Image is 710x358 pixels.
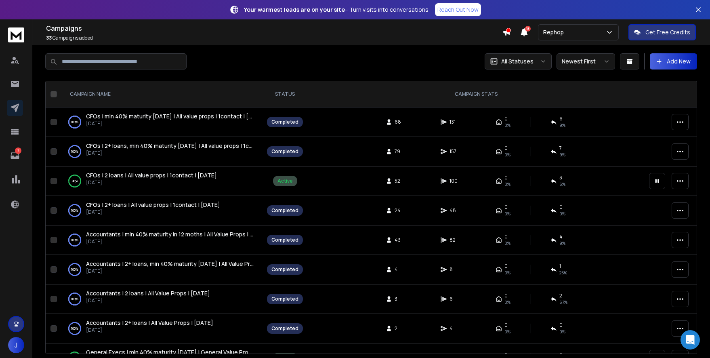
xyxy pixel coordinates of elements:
[60,255,262,284] td: 100%Accountants | 2+ loans, min 40% maturity [DATE] | All Value Props | [DATE][DATE]
[395,237,403,243] span: 43
[504,234,508,240] span: 0
[559,299,567,305] span: 67 %
[71,265,78,274] p: 100 %
[86,179,217,186] p: [DATE]
[8,27,24,42] img: logo
[71,236,78,244] p: 100 %
[450,266,458,273] span: 8
[244,6,429,14] p: – Turn visits into conversations
[86,268,254,274] p: [DATE]
[525,26,531,32] span: 18
[395,178,403,184] span: 52
[86,230,269,238] span: Accountants | min 40% maturity in 12 moths | All Value Props | [DATE]
[60,107,262,137] td: 100%CFOs | min 40% maturity [DATE] | All value props | 1contact | [DATE][DATE]
[395,296,403,302] span: 3
[271,296,298,302] div: Completed
[504,122,510,128] span: 0%
[308,81,644,107] th: CAMPAIGN STATS
[86,230,254,238] a: Accountants | min 40% maturity in 12 moths | All Value Props | [DATE]
[504,175,508,181] span: 0
[86,142,254,150] a: CFOs | 2+ loans, min 40% maturity [DATE] | All value props | 1contact | [DATE]
[504,211,510,217] span: 0%
[559,293,562,299] span: 2
[504,145,508,152] span: 0
[559,240,565,246] span: 9 %
[557,53,615,69] button: Newest First
[559,263,561,270] span: 1
[60,225,262,255] td: 100%Accountants | min 40% maturity in 12 moths | All Value Props | [DATE][DATE]
[86,319,213,326] span: Accountants | 2+ loans | All Value Props | [DATE]
[86,319,213,327] a: Accountants | 2+ loans | All Value Props | [DATE]
[262,81,308,107] th: STATUS
[86,260,284,267] span: Accountants | 2+ loans, min 40% maturity [DATE] | All Value Props | [DATE]
[86,289,210,297] a: Accountants | 2 loans | All Value Props | [DATE]
[71,324,78,333] p: 100 %
[60,196,262,225] td: 100%CFOs | 2+ loans | All value props | 1contact | [DATE][DATE]
[504,204,508,211] span: 0
[86,171,217,179] a: CFOs | 2 loans | All value props | 1contact | [DATE]
[7,147,23,164] a: 7
[450,148,458,155] span: 157
[645,28,690,36] p: Get Free Credits
[628,24,696,40] button: Get Free Credits
[86,348,254,356] a: General Execs | min 40% maturity [DATE] | General Value Props | [DATE]
[559,204,563,211] span: 0
[271,207,298,214] div: Completed
[60,166,262,196] td: 98%CFOs | 2 loans | All value props | 1contact | [DATE][DATE]
[86,327,213,333] p: [DATE]
[86,238,254,245] p: [DATE]
[46,23,502,33] h1: Campaigns
[543,28,567,36] p: Rephop
[271,266,298,273] div: Completed
[450,237,458,243] span: 82
[450,296,458,302] span: 6
[395,207,403,214] span: 24
[504,299,510,305] span: 0%
[46,35,502,41] p: Campaigns added
[244,6,345,13] strong: Your warmest leads are on your site
[71,118,78,126] p: 100 %
[86,348,278,356] span: General Execs | min 40% maturity [DATE] | General Value Props | [DATE]
[559,270,567,276] span: 25 %
[504,329,510,335] span: 0%
[504,352,508,358] span: 0
[395,119,403,125] span: 68
[71,295,78,303] p: 100 %
[86,112,254,120] a: CFOs | min 40% maturity [DATE] | All value props | 1contact | [DATE]
[86,112,265,120] span: CFOs | min 40% maturity [DATE] | All value props | 1contact | [DATE]
[504,263,508,270] span: 0
[504,293,508,299] span: 0
[501,57,534,65] p: All Statuses
[450,325,458,332] span: 4
[86,120,254,127] p: [DATE]
[60,137,262,166] td: 100%CFOs | 2+ loans, min 40% maturity [DATE] | All value props | 1contact | [DATE][DATE]
[60,81,262,107] th: CAMPAIGN NAME
[559,181,565,187] span: 6 %
[504,240,510,246] span: 0%
[559,152,565,158] span: 9 %
[435,3,481,16] a: Reach Out Now
[559,329,565,335] span: 0 %
[86,201,220,209] a: CFOs | 2+ loans | All value props | 1contact | [DATE]
[559,234,563,240] span: 4
[559,175,562,181] span: 3
[681,330,700,350] div: Open Intercom Messenger
[559,145,562,152] span: 7
[86,142,290,150] span: CFOs | 2+ loans, min 40% maturity [DATE] | All value props | 1contact | [DATE]
[650,53,697,69] button: Add New
[504,270,510,276] span: 0%
[72,177,78,185] p: 98 %
[86,201,220,208] span: CFOs | 2+ loans | All value props | 1contact | [DATE]
[86,150,254,156] p: [DATE]
[60,284,262,314] td: 100%Accountants | 2 loans | All Value Props | [DATE][DATE]
[8,337,24,353] button: J
[86,297,210,304] p: [DATE]
[15,147,21,154] p: 7
[559,122,565,128] span: 9 %
[46,34,52,41] span: 33
[559,211,565,217] span: 0 %
[86,209,220,215] p: [DATE]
